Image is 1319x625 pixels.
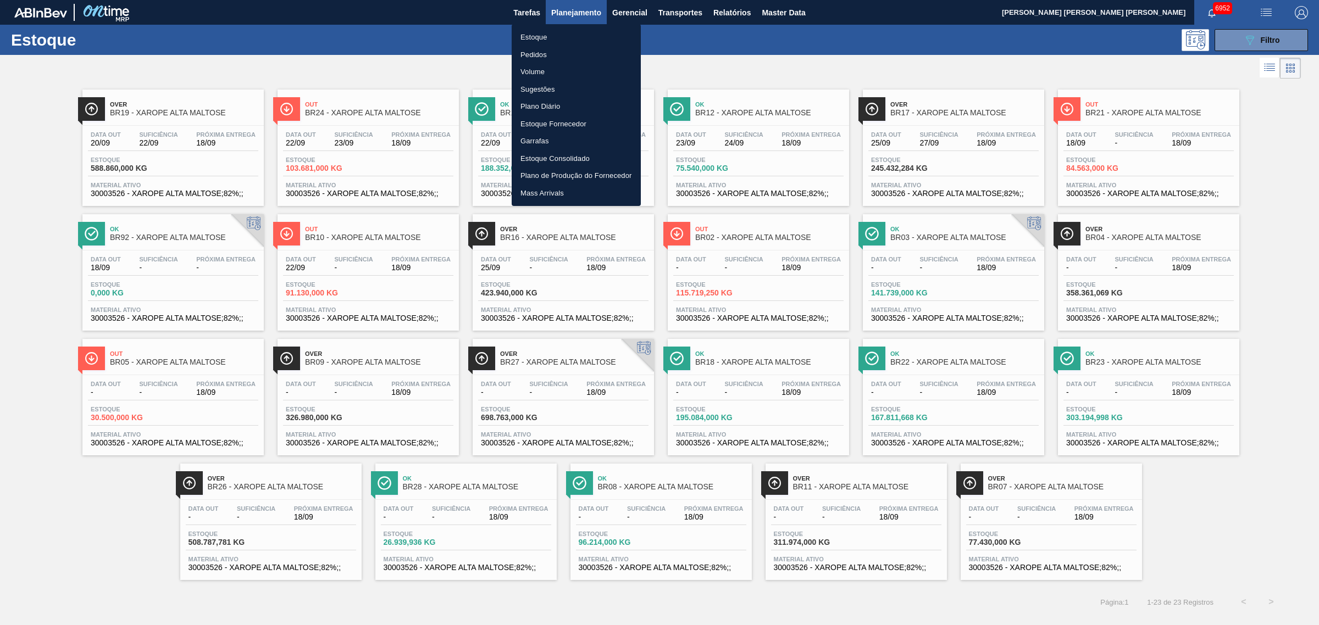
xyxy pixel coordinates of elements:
[512,98,641,115] a: Plano Diário
[512,132,641,150] a: Garrafas
[512,63,641,81] a: Volume
[512,46,641,64] a: Pedidos
[512,29,641,46] a: Estoque
[512,185,641,202] a: Mass Arrivals
[512,115,641,133] a: Estoque Fornecedor
[512,167,641,185] a: Plano de Produção do Fornecedor
[512,81,641,98] a: Sugestões
[512,150,641,168] a: Estoque Consolidado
